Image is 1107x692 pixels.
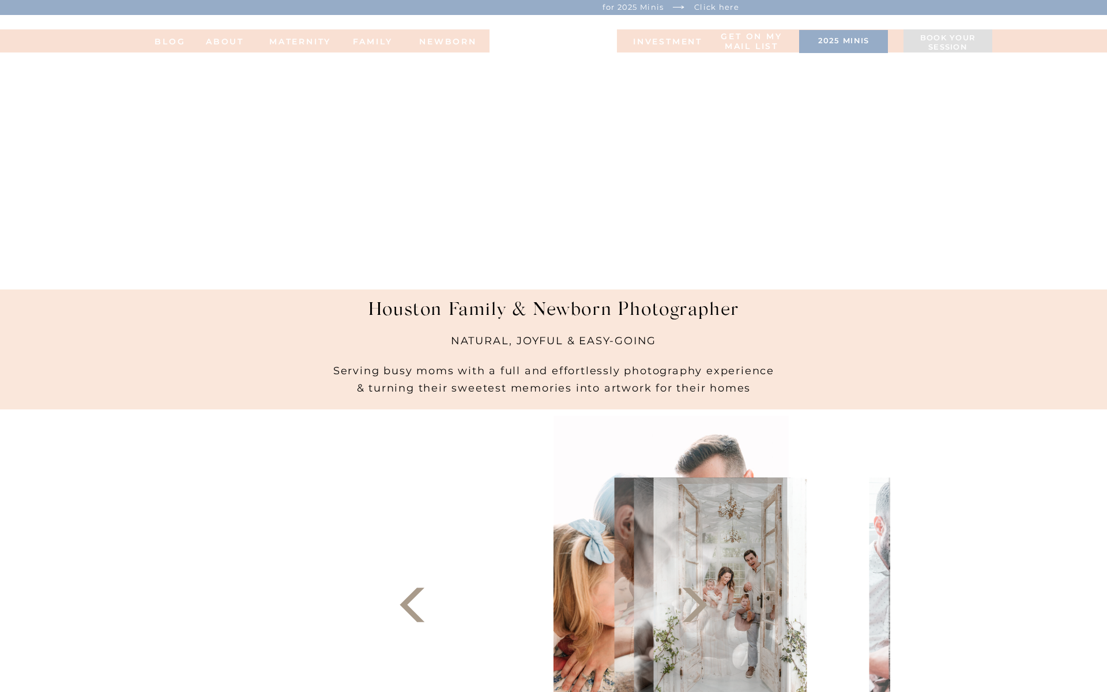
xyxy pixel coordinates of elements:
[193,37,257,45] a: ABOUT
[269,37,315,45] a: MATERNITY
[330,299,777,332] h1: Houston Family & Newborn Photographer
[318,344,790,409] h2: Serving busy moms with a full and effortlessly photography experience & turning their sweetest me...
[719,32,784,52] a: Get on my MAIL list
[909,33,986,53] a: Book your session
[805,36,882,48] a: 2025 minis
[349,37,396,45] a: FAMILy
[147,37,193,45] a: BLOG
[633,37,691,45] a: INVESTMENT
[400,332,707,356] h2: NATURAL, JOYFUL & EASY-GOING
[415,37,481,45] a: NEWBORN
